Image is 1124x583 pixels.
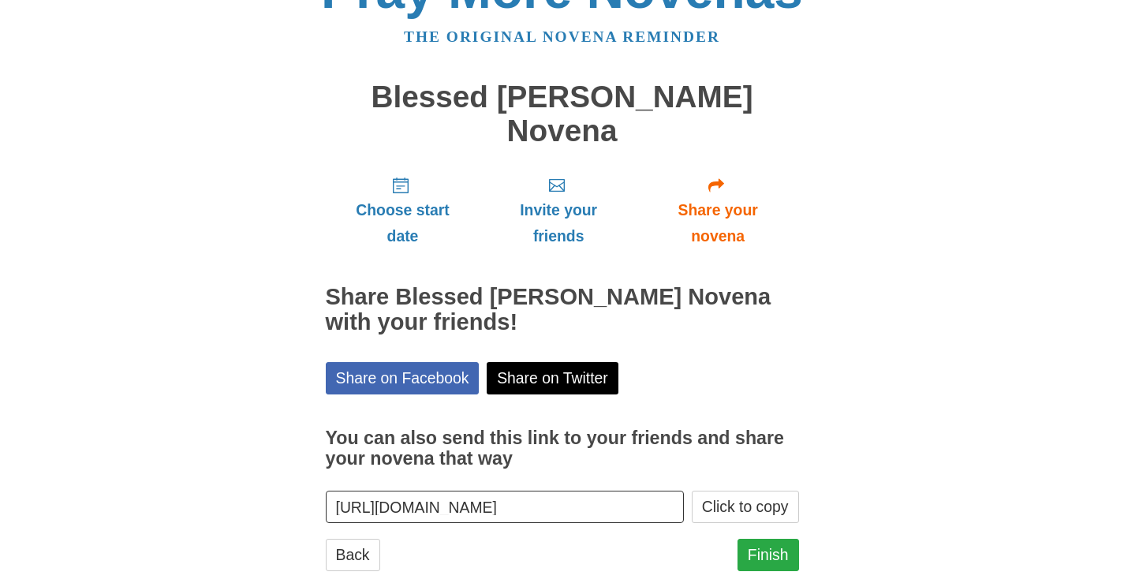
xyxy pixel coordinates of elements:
h3: You can also send this link to your friends and share your novena that way [326,428,799,469]
button: Click to copy [692,491,799,523]
a: Finish [738,539,799,571]
h2: Share Blessed [PERSON_NAME] Novena with your friends! [326,285,799,335]
h1: Blessed [PERSON_NAME] Novena [326,80,799,148]
span: Choose start date [342,197,465,249]
a: Share on Twitter [487,362,618,394]
a: Choose start date [326,163,480,257]
a: The original novena reminder [404,28,720,45]
a: Share your novena [637,163,799,257]
a: Invite your friends [480,163,637,257]
span: Share your novena [653,197,783,249]
a: Back [326,539,380,571]
span: Invite your friends [495,197,621,249]
a: Share on Facebook [326,362,480,394]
